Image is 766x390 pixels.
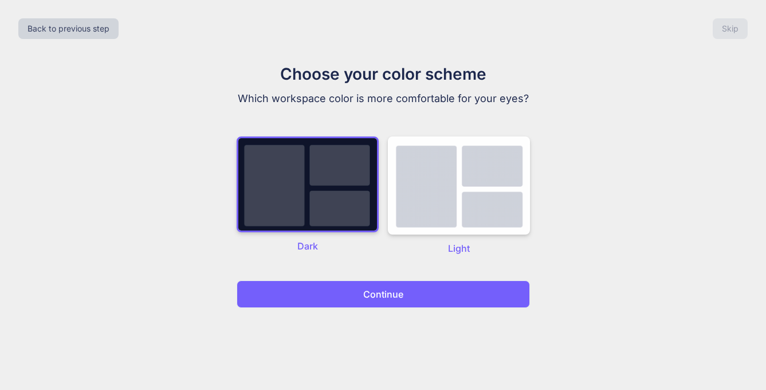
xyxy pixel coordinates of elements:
[237,136,379,232] img: dark
[191,62,576,86] h1: Choose your color scheme
[237,239,379,253] p: Dark
[388,136,530,235] img: dark
[191,91,576,107] p: Which workspace color is more comfortable for your eyes?
[713,18,748,39] button: Skip
[18,18,119,39] button: Back to previous step
[237,280,530,308] button: Continue
[363,287,403,301] p: Continue
[388,241,530,255] p: Light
